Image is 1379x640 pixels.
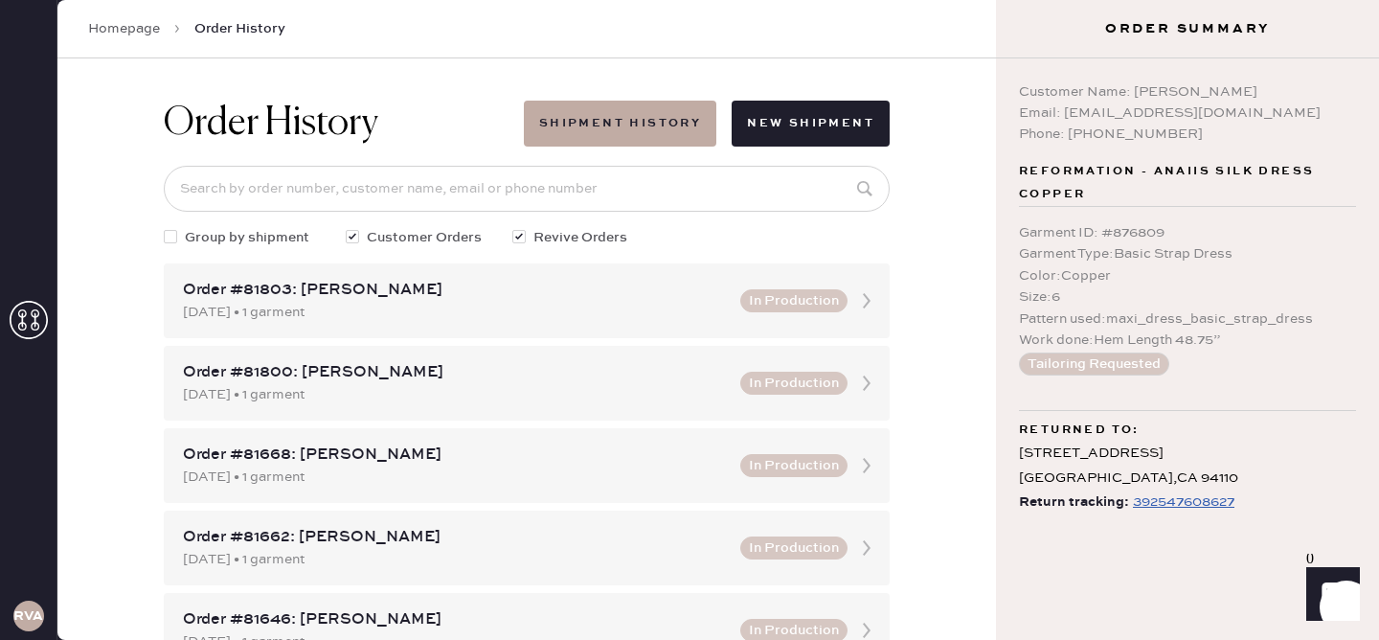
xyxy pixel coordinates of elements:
iframe: Front Chat [1288,554,1370,636]
button: In Production [740,537,848,560]
div: Order #81668: [PERSON_NAME] [183,444,729,467]
span: Reformation - Anaiis Silk Dress Copper [1019,160,1356,206]
div: [DATE] • 1 garment [183,549,729,570]
span: Order History [194,19,285,38]
h1: Order History [164,101,378,147]
input: Search by order number, customer name, email or phone number [164,166,890,212]
div: Order #81803: [PERSON_NAME] [183,279,729,302]
span: Group by shipment [185,227,309,248]
div: Color : Copper [1019,265,1356,286]
button: In Production [740,372,848,395]
span: Return tracking: [1019,491,1129,514]
div: Pattern used : maxi_dress_basic_strap_dress [1019,309,1356,330]
button: In Production [740,289,848,312]
a: Homepage [88,19,160,38]
div: https://www.fedex.com/apps/fedextrack/?tracknumbers=392547608627&cntry_code=US [1133,491,1234,514]
button: In Production [740,454,848,477]
div: Garment Type : Basic Strap Dress [1019,243,1356,264]
div: Work done : Hem Length 48.75” [1019,330,1356,351]
div: Email: [EMAIL_ADDRESS][DOMAIN_NAME] [1019,103,1356,124]
div: [DATE] • 1 garment [183,302,729,323]
h3: RVA [13,609,43,623]
button: Tailoring Requested [1019,353,1169,376]
div: Order #81646: [PERSON_NAME] [183,608,729,631]
div: Phone: [PHONE_NUMBER] [1019,124,1356,145]
div: Order #81800: [PERSON_NAME] [183,361,729,384]
div: [DATE] • 1 garment [183,384,729,405]
div: Size : 6 [1019,286,1356,308]
span: Customer Orders [367,227,482,248]
span: Returned to: [1019,419,1140,442]
button: Shipment History [524,101,716,147]
h3: Order Summary [996,19,1379,38]
a: 392547608627 [1129,491,1234,514]
button: New Shipment [732,101,890,147]
span: Revive Orders [533,227,627,248]
div: [DATE] • 1 garment [183,467,729,488]
div: Order #81662: [PERSON_NAME] [183,526,729,549]
div: [STREET_ADDRESS] [GEOGRAPHIC_DATA] , CA 94110 [1019,442,1356,490]
div: Garment ID : # 876809 [1019,222,1356,243]
div: Customer Name: [PERSON_NAME] [1019,81,1356,103]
